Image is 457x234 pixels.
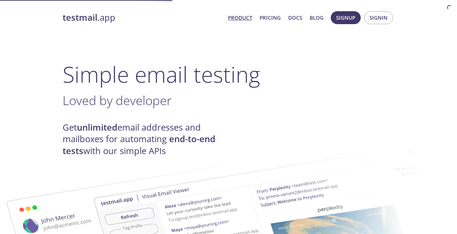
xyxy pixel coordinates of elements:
button: Signup [331,11,361,24]
strong: end-to-end tests [63,133,215,156]
strong: testmail [63,12,97,23]
strong: unlimited [77,121,117,133]
h4: Get email addresses and mailboxes for automating with our simple APIs [63,122,229,157]
a: Product [228,13,252,22]
span: Loved by developer [63,92,172,109]
button: Signin [364,11,393,24]
a: Blog [310,13,324,22]
a: testmail.app [63,12,223,23]
span: Signup [336,13,355,22]
h1: Simple email testing [63,61,395,87]
a: Pricing [260,13,281,22]
span: Signin [370,13,388,22]
a: Docs [288,13,302,22]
